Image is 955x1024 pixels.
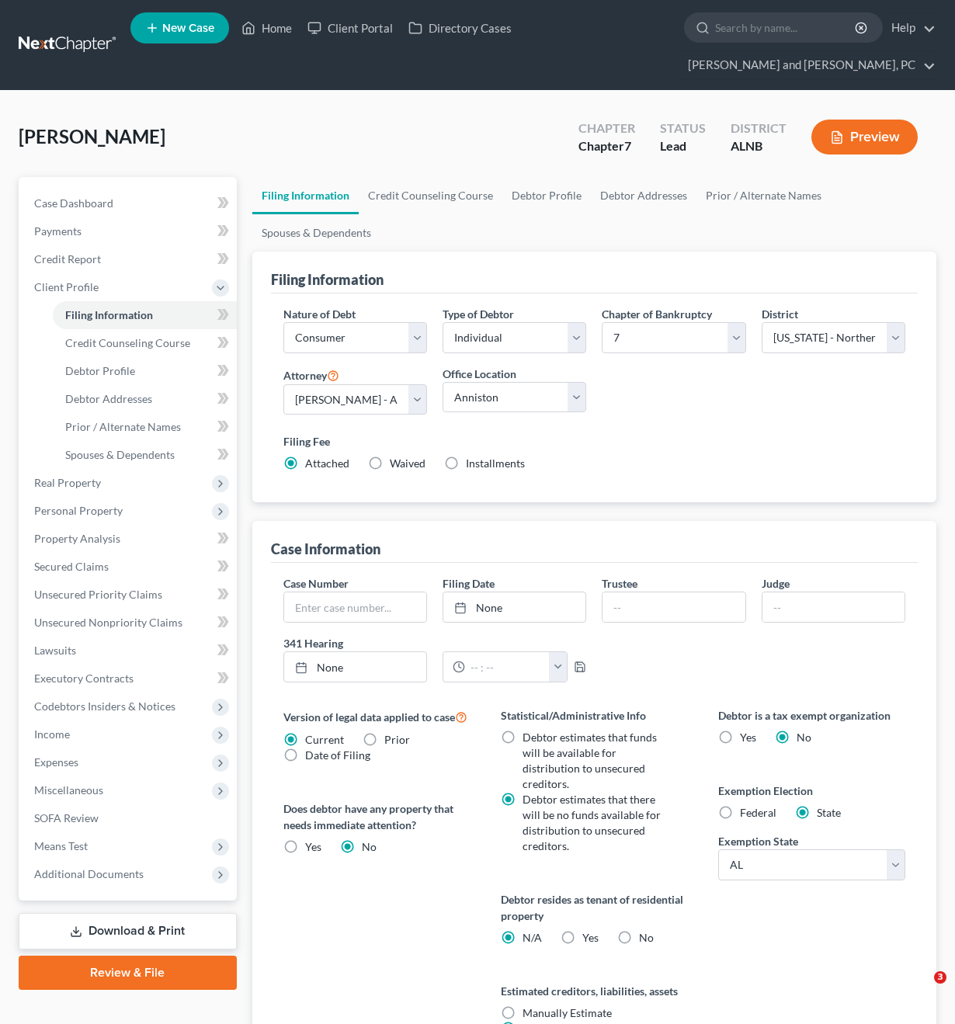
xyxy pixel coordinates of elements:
span: Means Test [34,839,88,852]
label: Estimated creditors, liabilities, assets [501,983,687,999]
span: SOFA Review [34,811,99,824]
span: Additional Documents [34,867,144,880]
a: None [443,592,585,622]
span: Debtor estimates that there will be no funds available for distribution to unsecured creditors. [523,793,661,852]
a: Payments [22,217,237,245]
span: Prior / Alternate Names [65,420,181,433]
a: SOFA Review [22,804,237,832]
span: Installments [466,456,525,470]
div: Case Information [271,540,380,558]
span: 3 [934,971,946,984]
span: No [639,931,654,944]
label: Does debtor have any property that needs immediate attention? [283,800,470,833]
a: Unsecured Nonpriority Claims [22,609,237,637]
span: No [362,840,377,853]
a: Home [234,14,300,42]
label: Exemption State [718,833,798,849]
label: Debtor resides as tenant of residential property [501,891,687,924]
a: Prior / Alternate Names [53,413,237,441]
span: [PERSON_NAME] [19,125,165,148]
label: Statistical/Administrative Info [501,707,687,724]
span: Waived [390,456,425,470]
a: Debtor Profile [53,357,237,385]
a: [PERSON_NAME] and [PERSON_NAME], PC [680,51,936,79]
div: Filing Information [271,270,384,289]
span: Federal [740,806,776,819]
label: Case Number [283,575,349,592]
label: Attorney [283,366,339,384]
span: Codebtors Insiders & Notices [34,699,175,713]
label: Version of legal data applied to case [283,707,470,726]
label: Chapter of Bankruptcy [602,306,712,322]
a: Credit Report [22,245,237,273]
span: 7 [624,138,631,153]
input: -- [603,592,745,622]
label: Exemption Election [718,783,905,799]
span: Debtor Profile [65,364,135,377]
a: Review & File [19,956,237,990]
span: Unsecured Priority Claims [34,588,162,601]
label: Debtor is a tax exempt organization [718,707,905,724]
input: -- : -- [465,652,550,682]
a: Property Analysis [22,525,237,553]
input: Enter case number... [284,592,426,622]
span: Yes [740,731,756,744]
input: Search by name... [715,13,857,42]
span: No [797,731,811,744]
span: Prior [384,733,410,746]
span: Real Property [34,476,101,489]
a: Spouses & Dependents [53,441,237,469]
a: Credit Counseling Course [359,177,502,214]
a: Unsecured Priority Claims [22,581,237,609]
a: Filing Information [53,301,237,329]
span: Debtor Addresses [65,392,152,405]
label: District [762,306,798,322]
label: 341 Hearing [276,635,595,651]
input: -- [762,592,905,622]
a: Download & Print [19,913,237,949]
span: Yes [582,931,599,944]
div: Status [660,120,706,137]
span: State [817,806,841,819]
label: Office Location [443,366,516,382]
span: Spouses & Dependents [65,448,175,461]
span: New Case [162,23,214,34]
span: Yes [305,840,321,853]
span: Filing Information [65,308,153,321]
span: Executory Contracts [34,672,134,685]
label: Type of Debtor [443,306,514,322]
div: Chapter [578,137,635,155]
button: Preview [811,120,918,154]
a: Debtor Addresses [53,385,237,413]
span: Expenses [34,755,78,769]
span: Client Profile [34,280,99,293]
a: Debtor Profile [502,177,591,214]
label: Trustee [602,575,637,592]
span: Current [305,733,344,746]
div: Chapter [578,120,635,137]
iframe: Intercom live chat [902,971,939,1008]
a: Directory Cases [401,14,519,42]
span: Manually Estimate [523,1006,612,1019]
label: Filing Fee [283,433,906,450]
a: Case Dashboard [22,189,237,217]
span: Date of Filing [305,748,370,762]
div: District [731,120,787,137]
span: Debtor estimates that funds will be available for distribution to unsecured creditors. [523,731,657,790]
a: Credit Counseling Course [53,329,237,357]
span: Case Dashboard [34,196,113,210]
a: Client Portal [300,14,401,42]
label: Filing Date [443,575,495,592]
span: Lawsuits [34,644,76,657]
a: Secured Claims [22,553,237,581]
a: Executory Contracts [22,665,237,693]
a: Lawsuits [22,637,237,665]
a: Debtor Addresses [591,177,696,214]
span: Secured Claims [34,560,109,573]
label: Judge [762,575,790,592]
span: Unsecured Nonpriority Claims [34,616,182,629]
span: Payments [34,224,82,238]
span: Income [34,727,70,741]
span: Property Analysis [34,532,120,545]
span: Miscellaneous [34,783,103,797]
